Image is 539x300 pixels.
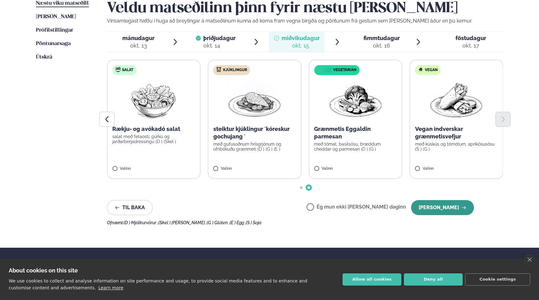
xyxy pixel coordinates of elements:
span: Go to slide 1 [300,186,303,189]
img: salad.svg [115,67,120,72]
button: Allow all cookies [343,273,401,286]
p: salat með fetaosti, gúrku og jarðarberjadressingu (D ) (Skel ) [112,134,195,144]
strong: About cookies on this site [9,267,78,274]
img: Vegan.svg [418,67,423,72]
span: Go to slide 2 [308,186,310,189]
span: fimmtudagur [364,35,400,41]
p: Vinsamlegast hafðu í huga að breytingar á matseðlinum kunna að koma fram vegna birgða og pöntunum... [107,17,503,25]
span: [PERSON_NAME] [36,14,76,19]
div: Ofnæmi: [107,220,503,225]
span: (S ) Soja [246,220,262,225]
button: Deny all [404,273,463,286]
div: okt. 16 [364,42,400,49]
img: icon [316,67,333,73]
a: Pöntunarsaga [36,40,71,48]
span: Vegan [425,68,438,73]
p: steiktur kjúklingur ´kóreskur gochujang ´ [213,125,296,140]
img: Chicken-breast.png [227,80,282,120]
span: mánudagur [122,35,155,41]
button: [PERSON_NAME] [411,200,474,215]
a: Learn more [98,285,123,290]
p: með gufusoðnum hrísgrjónum og ofnbökuðu grænmeti (D ) (G ) (E ) [213,142,296,152]
img: chicken.svg [216,67,221,72]
p: með tómat, basilsósu, bræddum cheddar og parmesan (D ) (G ) [314,142,397,152]
button: Previous slide [99,112,114,127]
div: okt. 17 [455,42,486,49]
span: þriðjudagur [203,35,236,41]
span: Kjúklingur [223,68,247,73]
span: (E ) Egg , [230,220,246,225]
span: föstudagur [455,35,486,41]
span: Pöntunarsaga [36,41,71,46]
img: Wraps.png [429,80,484,120]
p: Vegan indverskar grænmetisvefjur [415,125,498,140]
span: Næstu viku matseðill [36,1,89,6]
button: Til baka [107,200,153,215]
p: We use cookies to collect and analyse information on site performance and usage, to provide socia... [9,278,307,290]
p: með kúskús og tómötum, apríkósusósu (S ) (G ) [415,142,498,152]
p: Rækju- og avókadó salat [112,125,195,133]
div: okt. 14 [203,42,236,49]
div: okt. 15 [282,42,320,49]
span: (D ) Mjólkurvörur , [124,220,158,225]
span: Útskrá [36,54,52,60]
span: miðvikudagur [282,35,320,41]
p: Grænmetis Eggaldin parmesan [314,125,397,140]
a: close [524,254,535,265]
span: Vegetarian [333,68,356,73]
img: Vegan.png [328,80,383,120]
button: Next slide [496,112,511,127]
a: Prófílstillingar [36,27,73,34]
span: (Skel ) [PERSON_NAME] , [158,220,207,225]
div: okt. 13 [122,42,155,49]
a: Útskrá [36,54,52,61]
img: Salad.png [126,80,181,120]
button: Cookie settings [465,273,530,286]
a: [PERSON_NAME] [36,13,76,21]
span: (G ) Glúten , [207,220,230,225]
span: Salat [122,68,133,73]
span: Prófílstillingar [36,28,73,33]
